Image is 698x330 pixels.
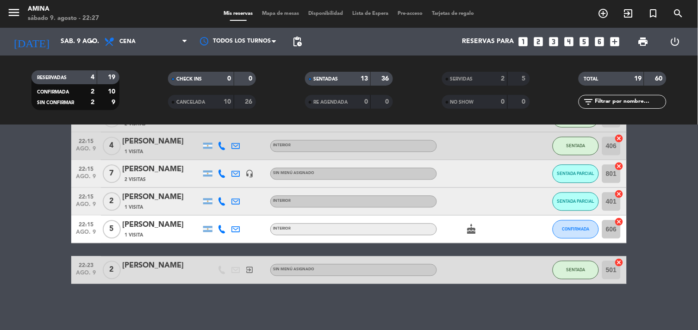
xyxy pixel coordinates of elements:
[108,88,117,95] strong: 10
[28,14,99,23] div: sábado 9. agosto - 22:27
[450,77,473,81] span: SERVIDAS
[75,219,98,230] span: 22:15
[103,220,121,239] span: 5
[450,100,474,105] span: NO SHOW
[125,121,146,128] span: 2 Visitas
[659,28,691,56] div: LOG OUT
[517,36,530,48] i: looks_one
[304,11,348,16] span: Disponibilidad
[119,38,136,45] span: Cena
[462,38,514,45] span: Reservas para
[364,99,368,105] strong: 0
[615,218,624,227] i: cancel
[219,11,258,16] span: Mis reservas
[37,90,69,94] span: CONFIRMADA
[75,136,98,146] span: 22:15
[584,77,598,81] span: TOTAL
[533,36,545,48] i: looks_two
[228,75,231,82] strong: 0
[91,99,94,106] strong: 2
[292,36,303,47] span: pending_actions
[273,199,291,203] span: INTERIOR
[428,11,479,16] span: Tarjetas de regalo
[273,144,291,148] span: INTERIOR
[466,224,477,235] i: cake
[122,192,201,204] div: [PERSON_NAME]
[548,36,560,48] i: looks_3
[553,165,599,183] button: SENTADA PARCIAL
[258,11,304,16] span: Mapa de mesas
[176,77,202,81] span: CHECK INS
[313,77,338,81] span: SENTADAS
[249,75,254,82] strong: 0
[594,97,666,107] input: Filtrar por nombre...
[37,75,67,80] span: RESERVADAS
[91,88,94,95] strong: 2
[562,227,590,232] span: CONFIRMADA
[591,6,616,21] span: RESERVAR MESA
[75,270,98,281] span: ago. 9
[103,137,121,156] span: 4
[122,260,201,272] div: [PERSON_NAME]
[393,11,428,16] span: Pre-acceso
[103,165,121,183] span: 7
[615,190,624,199] i: cancel
[361,75,368,82] strong: 13
[598,8,609,19] i: add_circle_outline
[103,193,121,211] span: 2
[122,164,201,176] div: [PERSON_NAME]
[579,36,591,48] i: looks_5
[75,191,98,202] span: 22:15
[103,261,121,280] span: 2
[501,99,505,105] strong: 0
[615,162,624,171] i: cancel
[609,36,621,48] i: add_box
[638,36,649,47] span: print
[553,261,599,280] button: SENTADA
[567,143,586,149] span: SENTADA
[125,204,143,212] span: 1 Visita
[245,170,254,178] i: headset_mic
[670,36,681,47] i: power_settings_new
[557,171,595,176] span: SENTADA PARCIAL
[522,75,528,82] strong: 5
[91,74,94,81] strong: 4
[245,99,254,105] strong: 26
[641,6,666,21] span: Reserva especial
[122,219,201,231] div: [PERSON_NAME]
[563,36,575,48] i: looks_4
[655,75,665,82] strong: 60
[648,8,659,19] i: turned_in_not
[615,258,624,268] i: cancel
[522,99,528,105] strong: 0
[75,202,98,212] span: ago. 9
[553,137,599,156] button: SENTADA
[86,36,97,47] i: arrow_drop_down
[385,99,391,105] strong: 0
[75,260,98,270] span: 22:23
[75,146,98,157] span: ago. 9
[125,149,143,156] span: 1 Visita
[381,75,391,82] strong: 36
[75,174,98,185] span: ago. 9
[7,6,21,19] i: menu
[37,100,74,105] span: SIN CONFIRMAR
[75,163,98,174] span: 22:15
[224,99,231,105] strong: 10
[616,6,641,21] span: WALK IN
[567,268,586,273] span: SENTADA
[348,11,393,16] span: Lista de Espera
[615,134,624,143] i: cancel
[75,230,98,240] span: ago. 9
[7,31,56,52] i: [DATE]
[273,172,314,175] span: Sin menú asignado
[125,176,146,184] span: 2 Visitas
[594,36,606,48] i: looks_6
[634,75,642,82] strong: 19
[245,266,254,274] i: exit_to_app
[313,100,348,105] span: RE AGENDADA
[557,199,595,204] span: SENTADA PARCIAL
[623,8,634,19] i: exit_to_app
[273,268,314,272] span: Sin menú asignado
[122,136,201,148] div: [PERSON_NAME]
